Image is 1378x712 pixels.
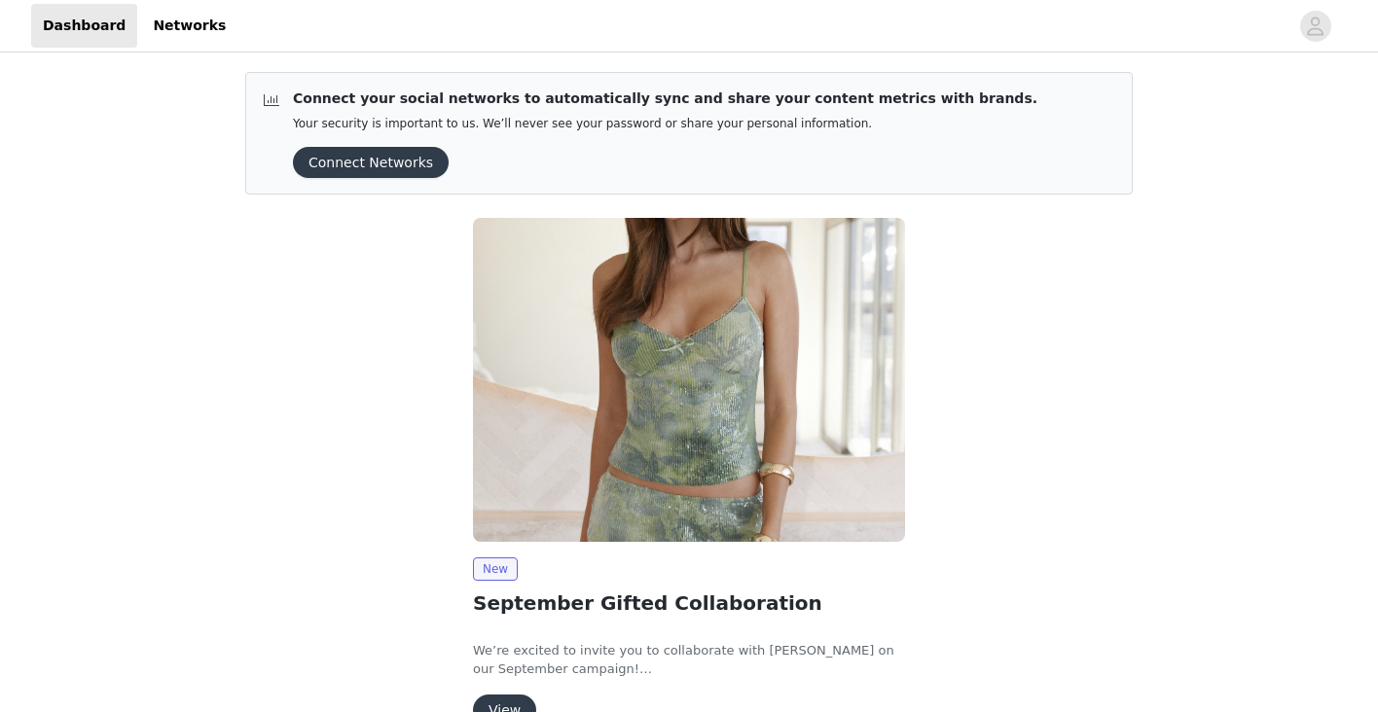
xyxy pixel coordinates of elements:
button: Connect Networks [293,147,449,178]
span: New [473,557,518,581]
a: Networks [141,4,237,48]
a: Dashboard [31,4,137,48]
img: Peppermayo USA [473,218,905,542]
h2: September Gifted Collaboration [473,588,905,618]
p: We’re excited to invite you to collaborate with [PERSON_NAME] on our September campaign! [473,641,905,679]
p: Your security is important to us. We’ll never see your password or share your personal information. [293,117,1037,131]
div: avatar [1306,11,1324,42]
p: Connect your social networks to automatically sync and share your content metrics with brands. [293,89,1037,109]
